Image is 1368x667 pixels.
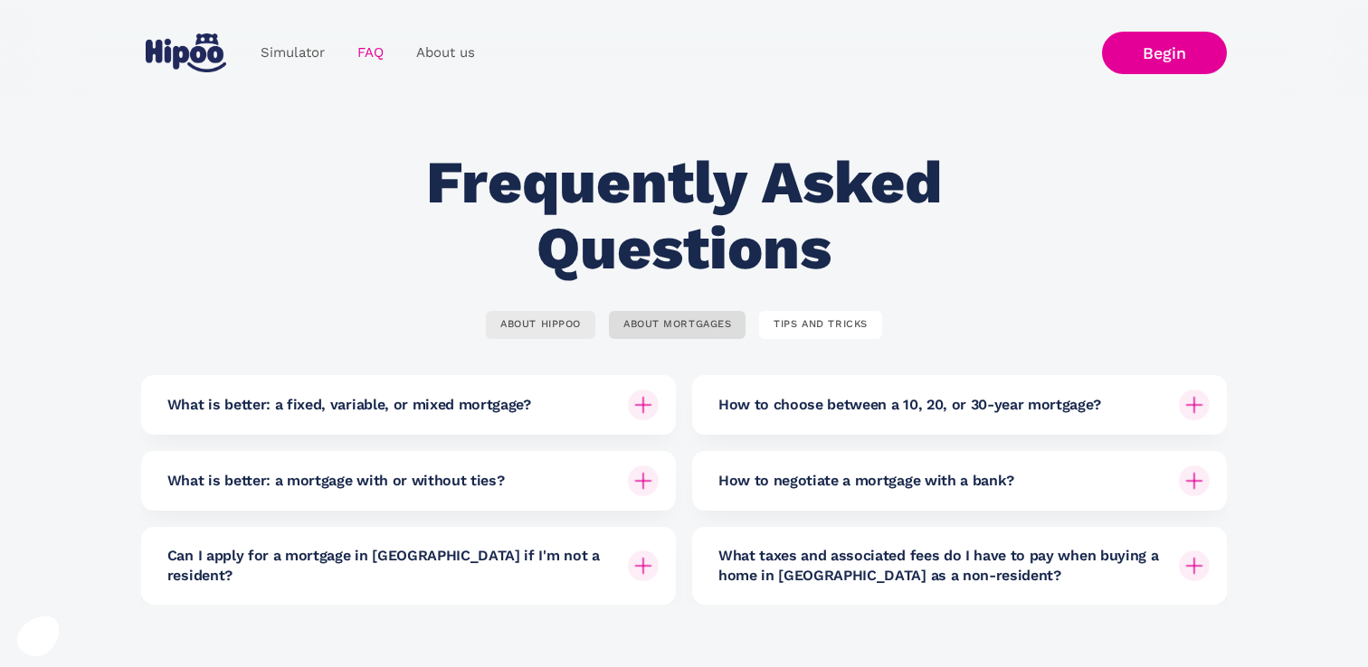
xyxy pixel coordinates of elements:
font: ABOUT MORTGAGES [623,318,731,330]
font: What taxes and associated fees do I have to pay when buying a home in [GEOGRAPHIC_DATA] as a non-... [718,547,1158,584]
font: Frequently Asked Questions [426,147,942,283]
font: Begin [1143,43,1186,62]
font: Simulator [261,44,325,61]
font: About us [416,44,475,61]
a: About us [400,35,491,70]
a: Begin [1102,32,1227,74]
font: How to choose between a 10, 20, or 30-year mortgage? [718,396,1100,413]
font: TIPS AND TRICKS [774,318,867,330]
font: ABOUT HIPPOO [500,318,581,330]
font: What is better: a mortgage with or without ties? [167,472,505,489]
font: How to negotiate a mortgage with a bank? [718,472,1014,489]
a: Simulator [244,35,341,70]
font: FAQ [357,44,384,61]
font: Can I apply for a mortgage in [GEOGRAPHIC_DATA] if I'm not a resident? [167,547,600,584]
font: What is better: a fixed, variable, or mixed mortgage? [167,396,531,413]
a: home [141,26,230,80]
a: FAQ [341,35,400,70]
